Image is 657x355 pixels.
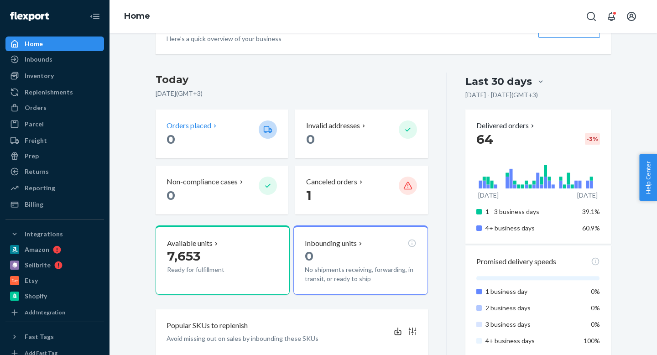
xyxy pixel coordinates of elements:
ol: breadcrumbs [117,3,157,30]
span: 1 [306,188,312,203]
p: Here’s a quick overview of your business [167,34,283,43]
p: Orders placed [167,120,211,131]
a: Amazon [5,242,104,257]
button: Non-compliance cases 0 [156,166,288,214]
button: Orders placed 0 [156,110,288,158]
p: [DATE] - [DATE] ( GMT+3 ) [465,90,538,99]
p: 1 - 3 business days [485,207,575,216]
div: Replenishments [25,88,73,97]
a: Replenishments [5,85,104,99]
p: Available units [167,238,213,249]
a: Billing [5,197,104,212]
p: [DATE] ( GMT+3 ) [156,89,428,98]
button: Integrations [5,227,104,241]
button: Delivered orders [476,120,536,131]
span: 0 [305,248,313,264]
p: 1 business day [485,287,575,296]
div: Reporting [25,183,55,193]
a: Orders [5,100,104,115]
span: 0% [591,304,600,312]
div: Parcel [25,120,44,129]
button: Invalid addresses 0 [295,110,428,158]
a: Home [5,37,104,51]
a: Returns [5,164,104,179]
button: Open notifications [602,7,620,26]
p: 4+ business days [485,336,575,345]
a: Inbounds [5,52,104,67]
p: Invalid addresses [306,120,360,131]
div: Billing [25,200,43,209]
p: 2 business days [485,303,575,313]
p: Popular SKUs to replenish [167,320,248,331]
div: Last 30 days [465,74,532,89]
div: Orders [25,103,47,112]
img: Flexport logo [10,12,49,21]
a: Shopify [5,289,104,303]
a: Add Integration [5,307,104,318]
p: Canceled orders [306,177,357,187]
span: 0 [167,131,175,147]
span: 7,653 [167,248,200,264]
button: Close Navigation [86,7,104,26]
button: Open Search Box [582,7,600,26]
a: Prep [5,149,104,163]
span: 100% [584,337,600,345]
h3: Today [156,73,428,87]
a: Parcel [5,117,104,131]
span: 60.9% [582,224,600,232]
p: No shipments receiving, forwarding, in transit, or ready to ship [305,265,416,283]
button: Open account menu [622,7,641,26]
a: Home [124,11,150,21]
button: Help Center [639,154,657,201]
span: 0% [591,287,600,295]
button: Canceled orders 1 [295,166,428,214]
p: Ready for fulfillment [167,265,251,274]
div: Add Integration [25,308,65,316]
a: Reporting [5,181,104,195]
div: Fast Tags [25,332,54,341]
a: Etsy [5,273,104,288]
p: [DATE] [478,191,499,200]
div: Shopify [25,292,47,301]
button: Inbounding units0No shipments receiving, forwarding, in transit, or ready to ship [293,225,428,295]
span: 64 [476,131,493,147]
div: Home [25,39,43,48]
p: Non-compliance cases [167,177,238,187]
div: Freight [25,136,47,145]
div: Prep [25,151,39,161]
p: Promised delivery speeds [476,256,556,267]
button: Fast Tags [5,329,104,344]
div: Inbounds [25,55,52,64]
p: Avoid missing out on sales by inbounding these SKUs [167,334,318,343]
button: Available units7,653Ready for fulfillment [156,225,290,295]
div: -3 % [585,133,600,145]
div: Sellbrite [25,261,51,270]
a: Inventory [5,68,104,83]
div: Returns [25,167,49,176]
div: Inventory [25,71,54,80]
span: 0 [167,188,175,203]
div: Etsy [25,276,38,285]
p: [DATE] [577,191,598,200]
p: Inbounding units [305,238,357,249]
a: Freight [5,133,104,148]
div: Amazon [25,245,49,254]
span: 0 [306,131,315,147]
div: Integrations [25,230,63,239]
p: 3 business days [485,320,575,329]
span: 39.1% [582,208,600,215]
span: 0% [591,320,600,328]
a: Sellbrite [5,258,104,272]
p: 4+ business days [485,224,575,233]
